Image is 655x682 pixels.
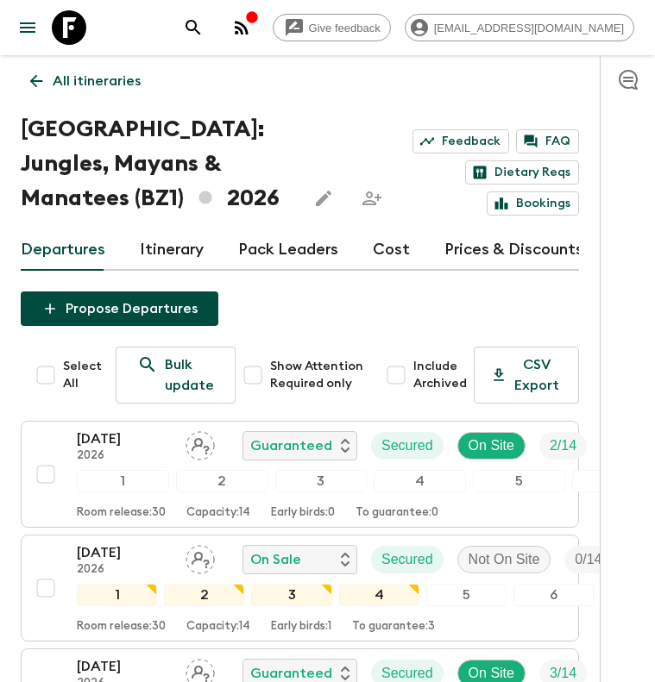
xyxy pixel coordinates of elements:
[275,470,368,492] div: 3
[77,620,166,634] p: Room release: 30
[164,584,244,606] div: 2
[77,563,172,577] p: 2026
[10,10,45,45] button: menu
[186,620,250,634] p: Capacity: 14
[426,584,507,606] div: 5
[238,229,338,271] a: Pack Leaders
[405,14,634,41] div: [EMAIL_ADDRESS][DOMAIN_NAME]
[140,229,204,271] a: Itinerary
[339,584,419,606] div: 4
[381,549,433,570] p: Secured
[21,112,293,216] h1: [GEOGRAPHIC_DATA]: Jungles, Mayans & Manatees (BZ1) 2026
[413,358,467,392] span: Include Archived
[176,470,268,492] div: 2
[374,470,466,492] div: 4
[469,549,540,570] p: Not On Site
[465,160,579,185] a: Dietary Reqs
[299,22,390,34] span: Give feedback
[186,664,215,678] span: Assign pack leader
[271,620,331,634] p: Early birds: 1
[21,291,218,326] button: Propose Departures
[63,358,102,392] span: Select All
[186,436,215,450] span: Assign pack leader
[373,229,410,271] a: Cost
[473,470,565,492] div: 5
[116,347,236,404] a: Bulk update
[469,435,514,456] p: On Site
[176,10,211,45] button: search adventures
[186,550,215,564] span: Assign pack leader
[165,354,214,396] p: Bulk update
[21,64,150,98] a: All itineraries
[251,584,331,606] div: 3
[77,656,172,677] p: [DATE]
[356,506,438,520] p: To guarantee: 0
[381,435,433,456] p: Secured
[487,191,579,216] a: Bookings
[444,229,583,271] a: Prices & Discounts
[513,584,594,606] div: 6
[77,542,172,563] p: [DATE]
[271,506,335,520] p: Early birds: 0
[21,535,579,641] button: [DATE]2026Assign pack leaderOn SaleSecuredNot On SiteTrip Fill1234567Room release:30Capacity:14Ea...
[474,347,579,404] button: CSV Export
[77,449,172,463] p: 2026
[550,435,576,456] p: 2 / 14
[21,421,579,528] button: [DATE]2026Assign pack leaderGuaranteedSecuredOn SiteTrip FillGuaranteed1234567Room release:30Capa...
[250,549,301,570] p: On Sale
[425,22,633,34] span: [EMAIL_ADDRESS][DOMAIN_NAME]
[306,181,341,216] button: Edit this itinerary
[564,546,612,573] div: Trip Fill
[77,429,172,449] p: [DATE]
[77,470,169,492] div: 1
[186,506,250,520] p: Capacity: 14
[371,432,444,460] div: Secured
[270,358,372,392] span: Show Attention Required only
[355,181,389,216] span: Share this itinerary
[371,546,444,573] div: Secured
[352,620,435,634] p: To guarantee: 3
[21,229,105,271] a: Departures
[250,435,332,456] p: Guaranteed
[77,506,166,520] p: Room release: 30
[413,129,509,153] a: Feedback
[273,14,391,41] a: Give feedback
[53,71,141,91] p: All itineraries
[457,432,526,460] div: On Site
[457,546,551,573] div: Not On Site
[539,432,587,460] div: Trip Fill
[77,584,157,606] div: 1
[516,129,579,153] a: FAQ
[575,549,601,570] p: 0 / 14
